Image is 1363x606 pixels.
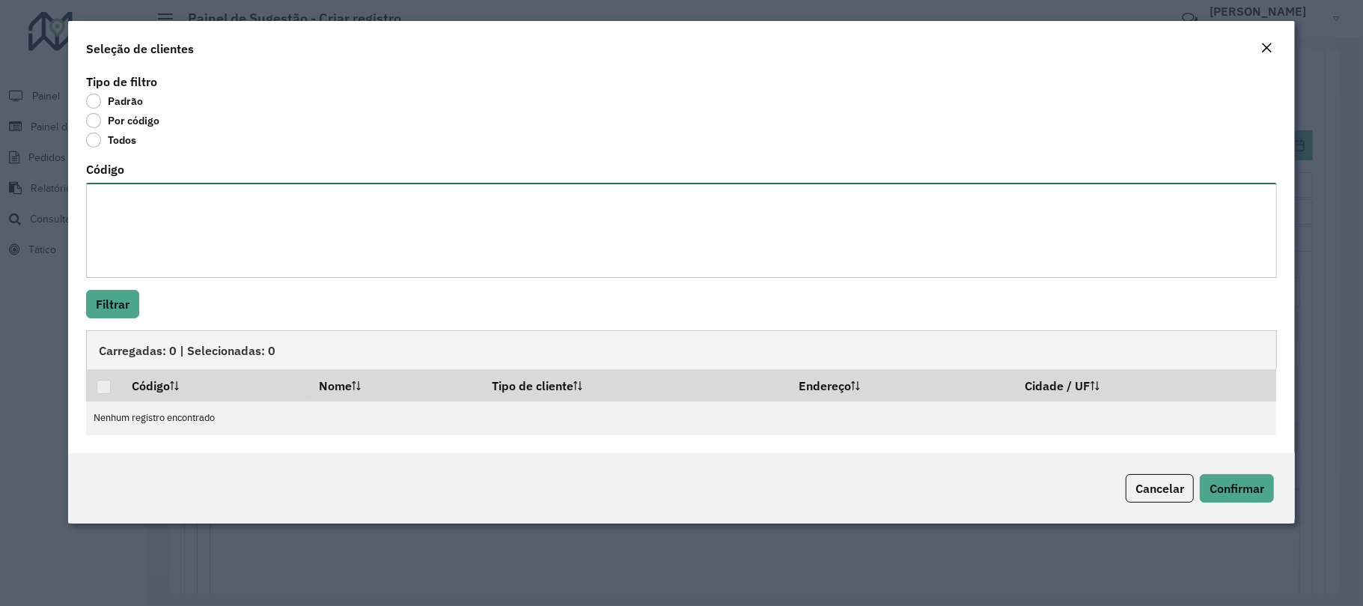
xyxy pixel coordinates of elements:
button: Filtrar [86,290,139,318]
div: Carregadas: 0 | Selecionadas: 0 [86,330,1277,369]
em: Fechar [1260,42,1272,54]
span: Confirmar [1210,481,1264,496]
label: Por código [86,113,159,128]
label: Código [86,160,124,178]
label: Tipo de filtro [86,73,157,91]
th: Endereço [788,369,1015,401]
th: Cidade / UF [1015,369,1277,401]
th: Nome [308,369,481,401]
h4: Seleção de clientes [86,40,194,58]
label: Padrão [86,94,143,109]
span: Cancelar [1135,481,1184,496]
button: Confirmar [1200,474,1274,503]
td: Nenhum registro encontrado [86,402,1276,435]
button: Close [1256,39,1277,58]
th: Código [121,369,308,401]
label: Todos [86,133,136,148]
button: Cancelar [1126,474,1194,503]
th: Tipo de cliente [481,369,788,401]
